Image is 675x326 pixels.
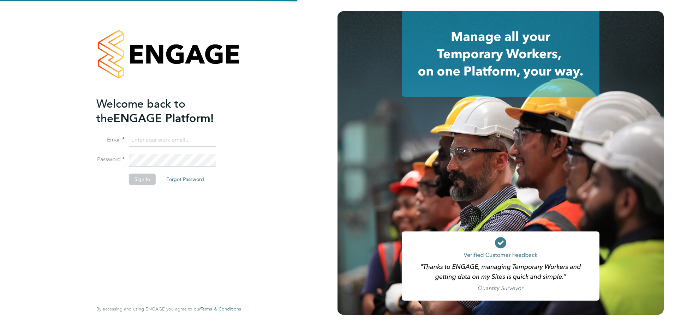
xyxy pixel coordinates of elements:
[96,97,185,125] span: Welcome back to the
[161,174,210,185] button: Forgot Password
[129,174,156,185] button: Sign In
[201,306,241,312] a: Terms & Conditions
[96,306,241,312] span: By accessing and using ENGAGE you agree to our
[96,97,234,126] h2: ENGAGE Platform!
[96,136,125,144] label: Email
[129,134,216,147] input: Enter your work email...
[96,156,125,163] label: Password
